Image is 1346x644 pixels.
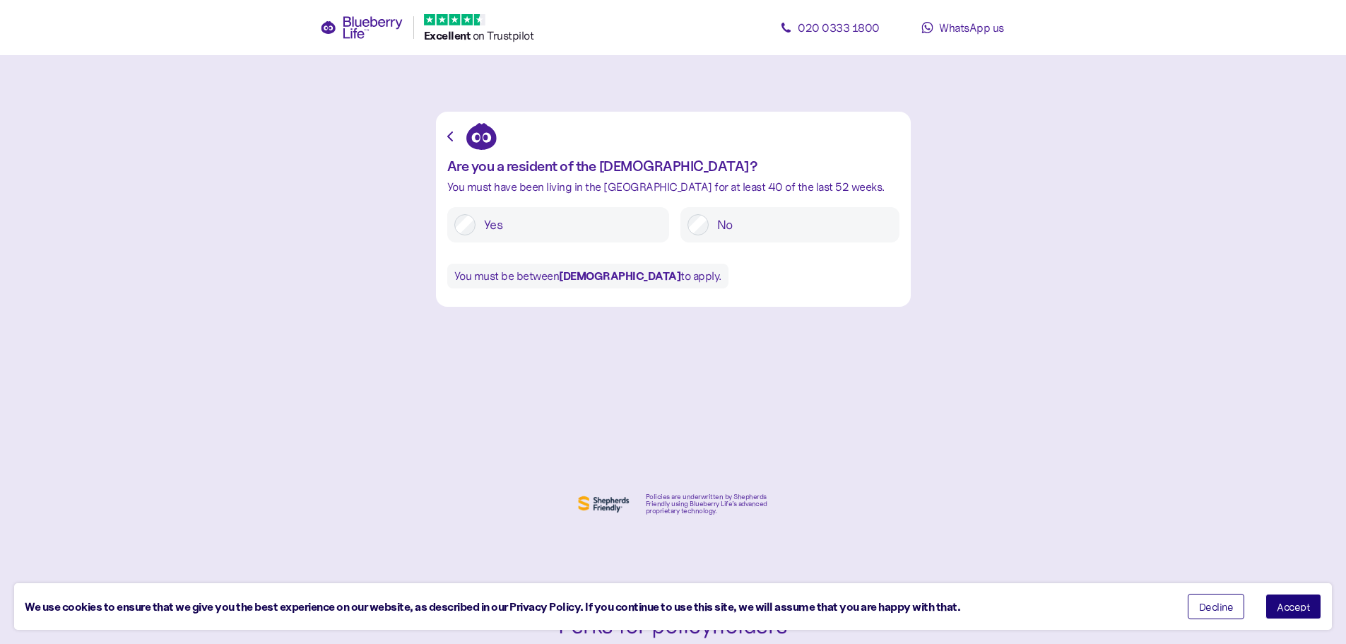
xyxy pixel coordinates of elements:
span: 020 0333 1800 [798,21,880,35]
a: WhatsApp us [899,13,1027,42]
div: You must have been living in the [GEOGRAPHIC_DATA] for at least 40 of the last 52 weeks. [447,181,899,193]
b: [DEMOGRAPHIC_DATA] [559,269,680,283]
img: Shephers Friendly [575,493,632,515]
button: Decline cookies [1188,594,1245,619]
div: You must be between to apply. [447,264,728,288]
span: WhatsApp us [939,21,1004,35]
div: Are you a resident of the [DEMOGRAPHIC_DATA]? [447,158,899,174]
a: 020 0333 1800 [767,13,894,42]
span: on Trustpilot [473,28,534,42]
span: Accept [1277,602,1310,611]
span: Excellent ️ [424,28,473,42]
div: We use cookies to ensure that we give you the best experience on our website, as described in our... [25,598,1167,616]
div: Policies are underwritten by Shepherds Friendly using Blueberry Life’s advanced proprietary techn... [646,493,772,515]
span: Decline [1199,602,1234,611]
label: No [709,214,892,235]
button: Accept cookies [1265,594,1321,619]
label: Yes [476,214,662,235]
